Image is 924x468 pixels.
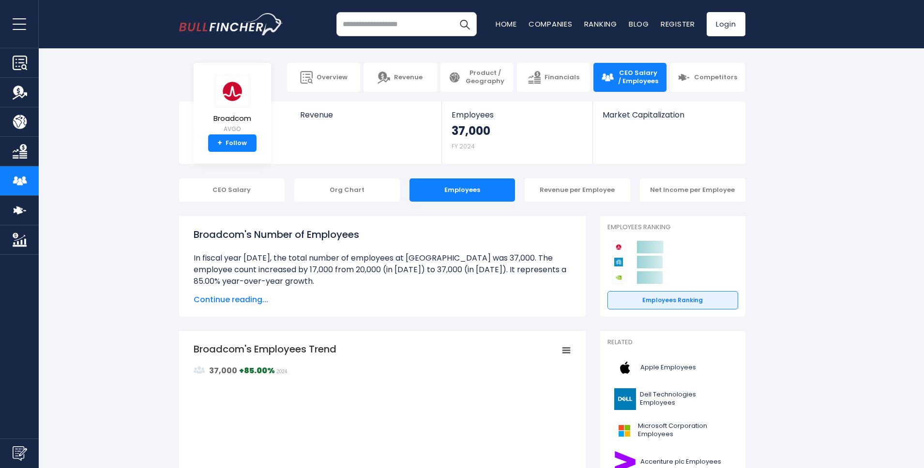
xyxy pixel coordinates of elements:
span: CEO Salary / Employees [618,69,659,86]
a: Market Capitalization [593,102,744,136]
span: Market Capitalization [603,110,734,119]
span: Competitors [694,73,737,82]
a: Broadcom AVGO [213,74,252,135]
span: Microsoft Corporation Employees [638,422,732,439]
img: AAPL logo [613,357,637,379]
img: graph_employee_icon.svg [194,365,205,376]
span: Revenue [394,73,423,82]
div: Net Income per Employee [640,178,745,202]
span: 2024 [276,369,287,374]
text: 20,000 [373,456,391,463]
span: Broadcom [213,115,251,123]
a: Revenue [290,102,442,136]
span: Apple Employees [640,364,696,372]
a: Employees Ranking [607,291,738,309]
a: Microsoft Corporation Employees [607,417,738,444]
a: Home [496,19,517,29]
a: Competitors [670,63,745,92]
a: Revenue [364,63,437,92]
strong: 85.00% [244,365,275,376]
a: Overview [287,63,360,92]
a: +Follow [208,134,257,152]
small: AVGO [213,125,251,133]
a: Register [661,19,695,29]
a: Companies [529,19,573,29]
span: Dell Technologies Employees [640,391,732,407]
text: 37,000 [536,390,552,397]
div: CEO Salary [179,178,285,202]
p: Employees Ranking [607,223,738,232]
button: Search [453,12,477,36]
a: Financials [517,63,590,92]
strong: 37,000 [452,123,490,138]
div: Employees [409,178,515,202]
text: 21,000 [320,452,336,459]
strong: 37,000 [209,365,237,376]
div: Revenue per Employee [525,178,630,202]
a: Dell Technologies Employees [607,386,738,412]
a: Ranking [584,19,617,29]
h1: Broadcom's Number of Employees [194,227,571,242]
img: MSFT logo [613,420,635,441]
img: Applied Materials competitors logo [612,256,625,268]
small: FY 2024 [452,142,475,150]
span: Product / Geography [465,69,506,86]
a: Blog [629,19,649,29]
span: Overview [317,73,348,82]
strong: + [217,139,222,147]
img: NVIDIA Corporation competitors logo [612,271,625,284]
span: Financials [545,73,579,82]
span: Accenture plc Employees [640,458,721,466]
a: Employees 37,000 FY 2024 [442,102,592,164]
li: In fiscal year [DATE], the total number of employees at [GEOGRAPHIC_DATA] was 37,000. The employe... [194,252,571,287]
strong: + [239,365,275,376]
a: Go to homepage [179,13,283,35]
tspan: Broadcom's Employees Trend [194,342,336,356]
text: 20,000 [481,456,499,463]
img: bullfincher logo [179,13,283,35]
a: Login [707,12,745,36]
span: Continue reading... [194,294,571,306]
text: 19,000 [266,460,282,467]
a: CEO Salary / Employees [593,63,666,92]
span: Revenue [300,110,432,119]
div: Org Chart [294,178,400,202]
img: Broadcom competitors logo [612,241,625,253]
text: 20,000 [427,456,445,463]
a: Product / Geography [440,63,514,92]
span: Employees [452,110,583,119]
a: Apple Employees [607,354,738,381]
img: DELL logo [613,388,637,410]
p: Related [607,338,738,347]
